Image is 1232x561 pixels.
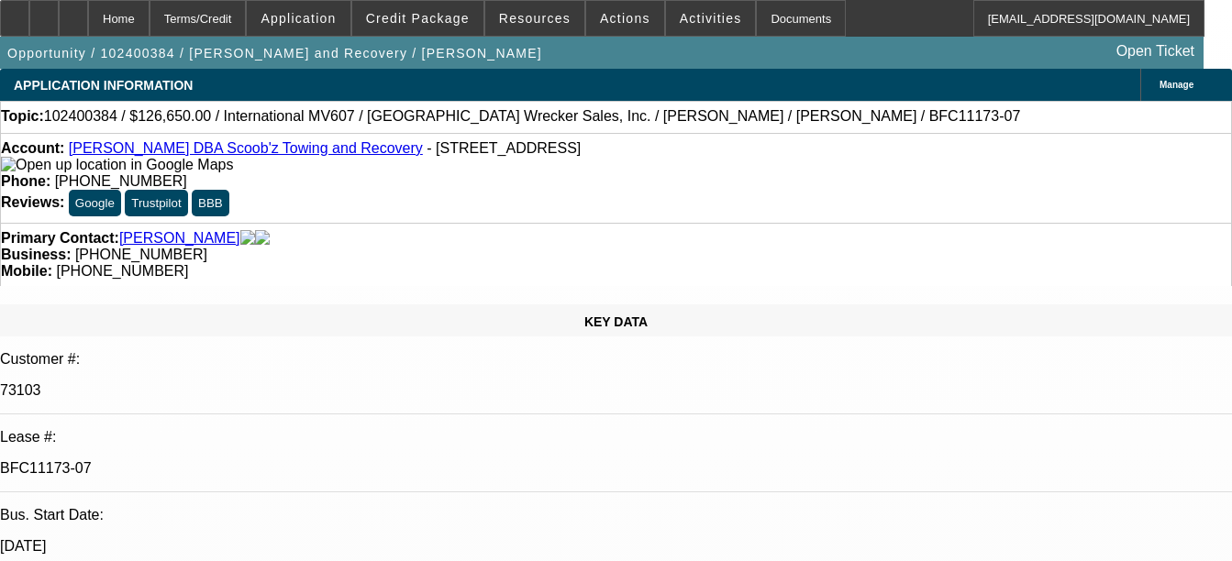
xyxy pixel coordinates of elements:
span: Credit Package [366,11,470,26]
a: [PERSON_NAME] DBA Scoob'z Towing and Recovery [69,140,423,156]
img: linkedin-icon.png [255,230,270,247]
a: Open Ticket [1109,36,1202,67]
span: Resources [499,11,571,26]
button: Trustpilot [125,190,187,216]
span: APPLICATION INFORMATION [14,78,193,93]
button: Resources [485,1,584,36]
button: Actions [586,1,664,36]
button: Activities [666,1,756,36]
span: 102400384 / $126,650.00 / International MV607 / [GEOGRAPHIC_DATA] Wrecker Sales, Inc. / [PERSON_N... [44,108,1020,125]
span: [PHONE_NUMBER] [56,263,188,279]
strong: Account: [1,140,64,156]
span: [PHONE_NUMBER] [75,247,207,262]
button: Application [247,1,350,36]
strong: Topic: [1,108,44,125]
span: KEY DATA [584,314,648,329]
img: Open up location in Google Maps [1,157,233,173]
strong: Mobile: [1,263,52,279]
span: Manage [1160,80,1193,90]
span: - [STREET_ADDRESS] [427,140,581,156]
button: Credit Package [352,1,483,36]
span: Actions [600,11,650,26]
strong: Primary Contact: [1,230,119,247]
a: [PERSON_NAME] [119,230,240,247]
strong: Reviews: [1,194,64,210]
span: Application [261,11,336,26]
strong: Business: [1,247,71,262]
img: facebook-icon.png [240,230,255,247]
span: [PHONE_NUMBER] [55,173,187,189]
a: View Google Maps [1,157,233,172]
button: BBB [192,190,229,216]
button: Google [69,190,121,216]
strong: Phone: [1,173,50,189]
span: Activities [680,11,742,26]
span: Opportunity / 102400384 / [PERSON_NAME] and Recovery / [PERSON_NAME] [7,46,542,60]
